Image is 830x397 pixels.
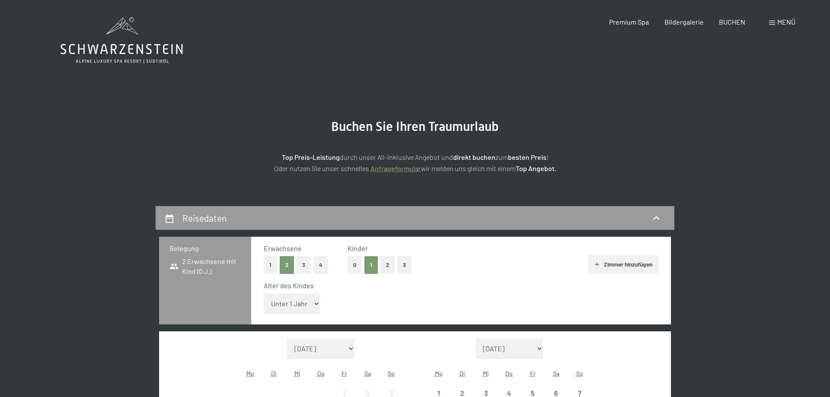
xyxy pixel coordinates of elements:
a: Bildergalerie [664,18,704,26]
strong: Top Angebot. [516,164,556,172]
button: 4 [313,256,328,274]
span: Menü [777,18,795,26]
abbr: Dienstag [460,370,465,377]
button: 1 [264,256,277,274]
abbr: Freitag [530,370,536,377]
span: Kinder [348,244,368,252]
a: Premium Spa [609,18,649,26]
span: Buchen Sie Ihren Traumurlaub [331,119,499,134]
span: 2 Erwachsene mit Kind (0 J.) [169,257,241,276]
p: durch unser All-inklusive Angebot und zum ! Oder nutzen Sie unser schnelles wir melden uns gleich... [199,152,631,174]
button: 3 [397,256,412,274]
button: 2 [280,256,294,274]
abbr: Mittwoch [294,370,300,377]
abbr: Donnerstag [317,370,325,377]
abbr: Sonntag [388,370,395,377]
abbr: Sonntag [576,370,583,377]
abbr: Montag [435,370,443,377]
abbr: Samstag [364,370,371,377]
a: Anfrageformular [370,164,421,172]
strong: direkt buchen [453,153,495,161]
h2: Reisedaten [182,213,227,223]
h3: Belegung [169,244,241,253]
abbr: Montag [246,370,254,377]
button: 0 [348,256,362,274]
button: Zimmer hinzufügen [588,255,658,274]
a: BUCHEN [719,18,745,26]
span: Erwachsene [264,244,302,252]
strong: Top Preis-Leistung [282,153,340,161]
button: 1 [364,256,378,274]
button: 2 [380,256,395,274]
div: Alter des Kindes [264,281,651,290]
strong: besten Preis [508,153,546,161]
abbr: Samstag [553,370,559,377]
button: 3 [297,256,311,274]
abbr: Dienstag [271,370,277,377]
abbr: Mittwoch [483,370,489,377]
abbr: Freitag [342,370,347,377]
abbr: Donnerstag [505,370,513,377]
